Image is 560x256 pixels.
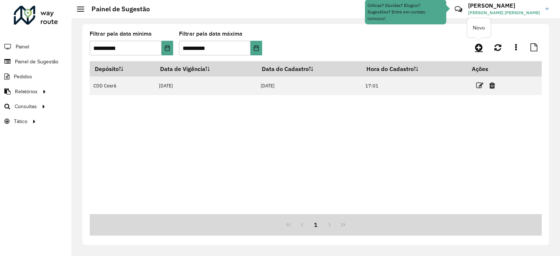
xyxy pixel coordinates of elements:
td: CDD Ceará [90,76,155,95]
span: [PERSON_NAME] [PERSON_NAME] [468,9,540,16]
span: Pedidos [14,73,32,80]
td: 17:01 [362,76,467,95]
td: [DATE] [155,76,257,95]
a: Excluir [489,80,495,90]
th: Data do Cadastro [257,61,361,76]
th: Data de Vigência [155,61,257,76]
div: Novo [467,18,491,38]
span: Painel [16,43,29,51]
a: Contato Rápido [451,1,466,17]
button: 1 [309,218,323,232]
td: [DATE] [257,76,361,95]
span: Painel de Sugestão [15,58,58,66]
h3: [PERSON_NAME] [468,2,540,9]
button: Choose Date [250,41,262,55]
button: Choose Date [162,41,173,55]
th: Ações [467,61,510,76]
th: Depósito [90,61,155,76]
a: Editar [476,80,483,90]
th: Hora do Cadastro [362,61,467,76]
label: Filtrar pela data máxima [179,29,242,38]
span: Tático [14,118,27,125]
span: Consultas [15,103,37,110]
label: Filtrar pela data mínima [90,29,152,38]
span: Relatórios [15,88,38,95]
h2: Painel de Sugestão [84,5,150,13]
